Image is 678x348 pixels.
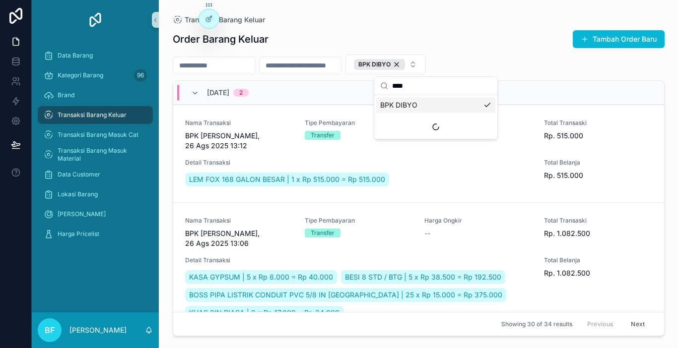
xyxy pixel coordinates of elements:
[305,119,412,127] span: Tipe Pembayaran
[185,131,293,151] span: BPK [PERSON_NAME], 26 Ags 2025 13:12
[544,268,652,278] span: Rp. 1.082.500
[38,66,153,84] a: Kategori Barang96
[38,106,153,124] a: Transaksi Barang Keluar
[58,52,93,59] span: Data Barang
[544,131,652,141] span: Rp. 515.000
[134,69,147,81] div: 96
[544,159,652,167] span: Total Belanja
[185,217,293,225] span: Nama Transaksi
[624,316,652,332] button: Next
[189,174,385,184] span: LEM FOX 168 GALON BESAR | 1 x Rp 515.000 = Rp 515.000
[185,173,389,186] a: LEM FOX 168 GALON BESAR | 1 x Rp 515.000 = Rp 515.000
[185,288,506,302] a: BOSS PIPA LISTRIK CONDUIT PVC 5/8 IN [GEOGRAPHIC_DATA] | 25 x Rp 15.000 = Rp 375.000
[173,15,265,25] a: Transaksi Barang Keluar
[544,217,652,225] span: Total Transaski
[185,306,343,320] a: KUAS 3IN BIASA | 2 x Rp 17.000 = Rp 34.000
[58,91,74,99] span: Brand
[173,32,269,46] h1: Order Barang Keluar
[311,131,335,140] div: Transfer
[345,272,501,282] span: BESI 8 STD / BTG | 5 x Rp 38.500 = Rp 192.500
[239,89,243,97] div: 2
[58,190,98,198] span: Lokasi Barang
[38,126,153,144] a: Transaksi Barang Masuk Cat
[58,71,103,79] span: Kategori Barang
[380,100,417,110] span: BPK DIBYO
[424,217,532,225] span: Harga Ongkir
[544,119,652,127] span: Total Transaski
[311,229,335,237] div: Transfer
[573,30,665,48] button: Tambah Order Baru
[185,159,533,167] span: Detail Transaksi
[38,86,153,104] a: Brand
[189,290,502,300] span: BOSS PIPA LISTRIK CONDUIT PVC 5/8 IN [GEOGRAPHIC_DATA] | 25 x Rp 15.000 = Rp 375.000
[185,15,265,25] span: Transaksi Barang Keluar
[544,229,652,238] span: Rp. 1.082.500
[341,270,505,284] a: BESI 8 STD / BTG | 5 x Rp 38.500 = Rp 192.500
[305,217,412,225] span: Tipe Pembayaran
[58,230,99,238] span: Harga Pricelist
[189,272,333,282] span: KASA GYPSUM | 5 x Rp 8.000 = Rp 40.000
[544,171,652,180] span: Rp. 515.000
[58,171,100,178] span: Data Customer
[69,325,127,335] p: [PERSON_NAME]
[501,320,572,328] span: Showing 30 of 34 results
[354,59,405,70] button: Unselect 810
[207,88,229,98] span: [DATE]
[185,256,533,264] span: Detail Transaksi
[374,95,497,139] div: Suggestions
[185,119,293,127] span: Nama Transaksi
[345,55,425,74] button: Select Button
[87,12,103,28] img: App logo
[45,324,55,336] span: BF
[38,185,153,203] a: Lokasi Barang
[38,146,153,164] a: Transaksi Barang Masuk Material
[189,308,339,318] span: KUAS 3IN BIASA | 2 x Rp 17.000 = Rp 34.000
[38,47,153,64] a: Data Barang
[185,229,293,248] span: BPK [PERSON_NAME], 26 Ags 2025 13:06
[544,256,652,264] span: Total Belanja
[58,111,127,119] span: Transaksi Barang Keluar
[58,147,143,163] span: Transaksi Barang Masuk Material
[58,131,138,139] span: Transaksi Barang Masuk Cat
[358,60,391,68] span: BPK DIBYO
[173,105,664,202] a: Nama TransaksiBPK [PERSON_NAME], 26 Ags 2025 13:12Tipe PembayaranTransferHarga Ongkir--Total Tran...
[38,225,153,243] a: Harga Pricelist
[185,270,337,284] a: KASA GYPSUM | 5 x Rp 8.000 = Rp 40.000
[32,40,159,256] div: scrollable content
[38,166,153,183] a: Data Customer
[38,205,153,223] a: [PERSON_NAME]
[58,210,106,218] span: [PERSON_NAME]
[424,229,430,238] span: --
